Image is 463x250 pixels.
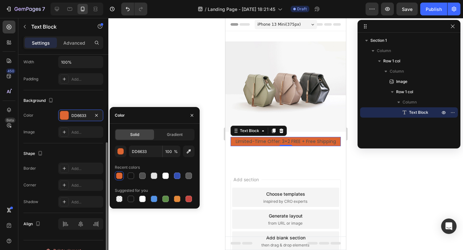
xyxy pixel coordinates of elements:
div: Suggested for you [115,188,148,193]
div: Color [23,112,33,118]
div: Add... [71,166,102,172]
div: Open Intercom Messenger [441,219,457,234]
div: Undo/Redo [121,3,147,15]
p: Advanced [63,40,85,46]
input: Auto [59,56,103,68]
div: Add... [71,199,102,205]
div: Add... [71,129,102,135]
iframe: Design area [225,18,346,250]
span: % [174,149,178,155]
div: Add... [71,183,102,188]
div: 450 [6,68,15,74]
div: Border [23,165,36,171]
p: Text Block [31,23,86,31]
span: Draft [297,6,307,12]
div: Beta [5,118,15,123]
span: Gradient [167,132,183,138]
p: 7 [42,5,45,13]
button: Save [396,3,418,15]
div: Corner [23,182,36,188]
span: Solid [130,132,139,138]
span: Column [390,68,404,75]
div: Publish [426,6,442,13]
span: Row 1 col [396,89,413,95]
p: Settings [32,40,50,46]
div: DD6633 [71,113,90,119]
div: Shape [23,149,44,158]
button: Publish [420,3,447,15]
div: Color [115,112,125,118]
span: Save [402,6,413,12]
div: Recent colors [115,165,140,170]
span: Landing Page - [DATE] 18:21:45 [208,6,275,13]
span: Column [403,99,417,105]
button: 7 [3,3,48,15]
div: Background [23,96,55,105]
div: Add... [71,76,102,82]
input: Eg: FFFFFF [129,146,162,157]
span: Image [396,78,407,85]
span: Column [377,48,391,54]
div: Padding [23,76,38,82]
div: Image [23,129,35,135]
span: / [205,6,206,13]
div: Align [23,220,42,228]
span: Section 1 [370,37,387,44]
div: Shadow [23,199,38,205]
div: Width [23,59,34,65]
span: Row 1 col [383,58,400,64]
span: Text Block [409,109,428,116]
